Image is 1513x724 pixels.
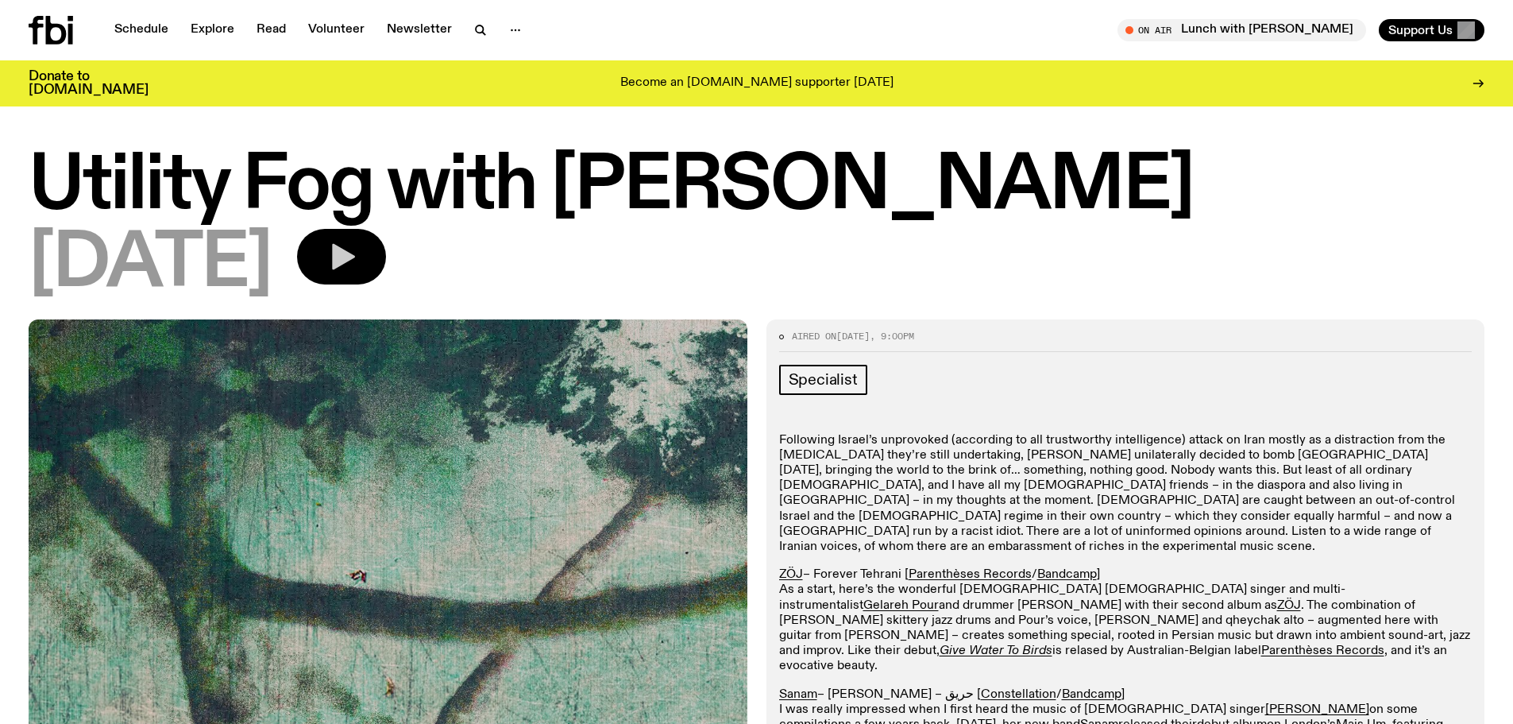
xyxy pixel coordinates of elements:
a: ZÖJ [1277,599,1301,612]
a: Bandcamp [1037,568,1097,581]
a: [PERSON_NAME] [1265,703,1369,716]
h3: Donate to [DOMAIN_NAME] [29,70,149,97]
a: Read [247,19,295,41]
span: Specialist [789,371,858,389]
a: Specialist [779,365,867,395]
span: [DATE] [836,330,870,343]
p: Following Israel’s unprovoked (according to all trustworthy intelligence) attack on Iran mostly a... [779,433,1472,556]
a: Parenthèses Records [1261,645,1384,657]
span: Support Us [1388,23,1453,37]
a: Schedule [105,19,178,41]
a: Constellation [981,688,1056,701]
p: – Forever Tehrani [ / ] As a start, here’s the wonderful [DEMOGRAPHIC_DATA] [DEMOGRAPHIC_DATA] si... [779,567,1472,674]
a: Explore [181,19,244,41]
p: Become an [DOMAIN_NAME] supporter [DATE] [620,76,894,91]
a: Bandcamp [1062,688,1121,701]
a: Give Water To Birds [940,645,1052,657]
a: Sanam [779,688,817,701]
a: ZÖJ [779,568,803,581]
span: [DATE] [29,229,272,300]
a: Volunteer [299,19,374,41]
button: On AirLunch with [PERSON_NAME] [1117,19,1366,41]
span: Aired on [792,330,836,343]
a: Parenthèses Records [909,568,1032,581]
button: Support Us [1379,19,1484,41]
a: Gelareh Pour [863,599,939,612]
h1: Utility Fog with [PERSON_NAME] [29,151,1484,223]
a: Newsletter [377,19,461,41]
span: , 9:00pm [870,330,914,343]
